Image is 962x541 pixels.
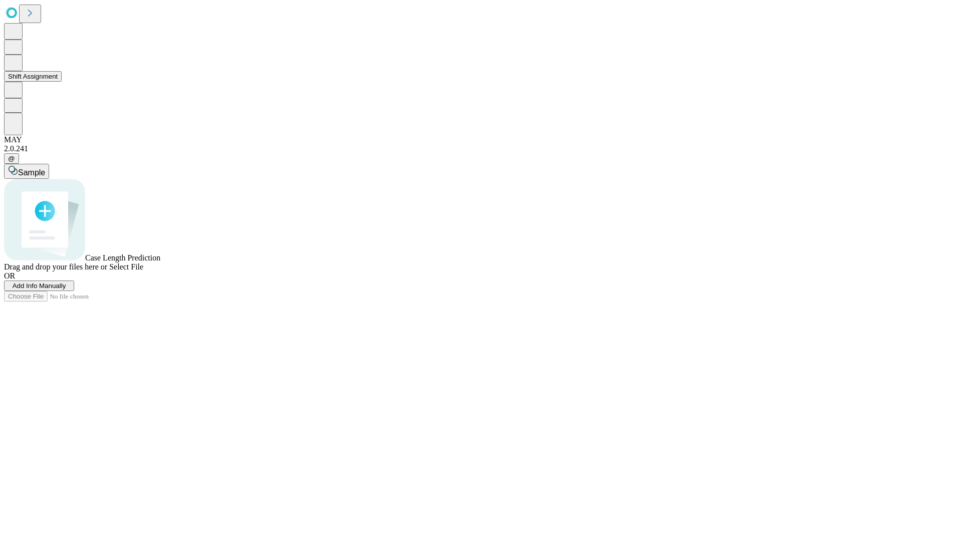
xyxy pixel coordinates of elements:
[109,262,143,271] span: Select File
[4,153,19,164] button: @
[4,71,62,82] button: Shift Assignment
[4,272,15,280] span: OR
[4,135,958,144] div: MAY
[4,164,49,179] button: Sample
[4,262,107,271] span: Drag and drop your files here or
[85,253,160,262] span: Case Length Prediction
[4,281,74,291] button: Add Info Manually
[18,168,45,177] span: Sample
[8,155,15,162] span: @
[13,282,66,290] span: Add Info Manually
[4,144,958,153] div: 2.0.241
